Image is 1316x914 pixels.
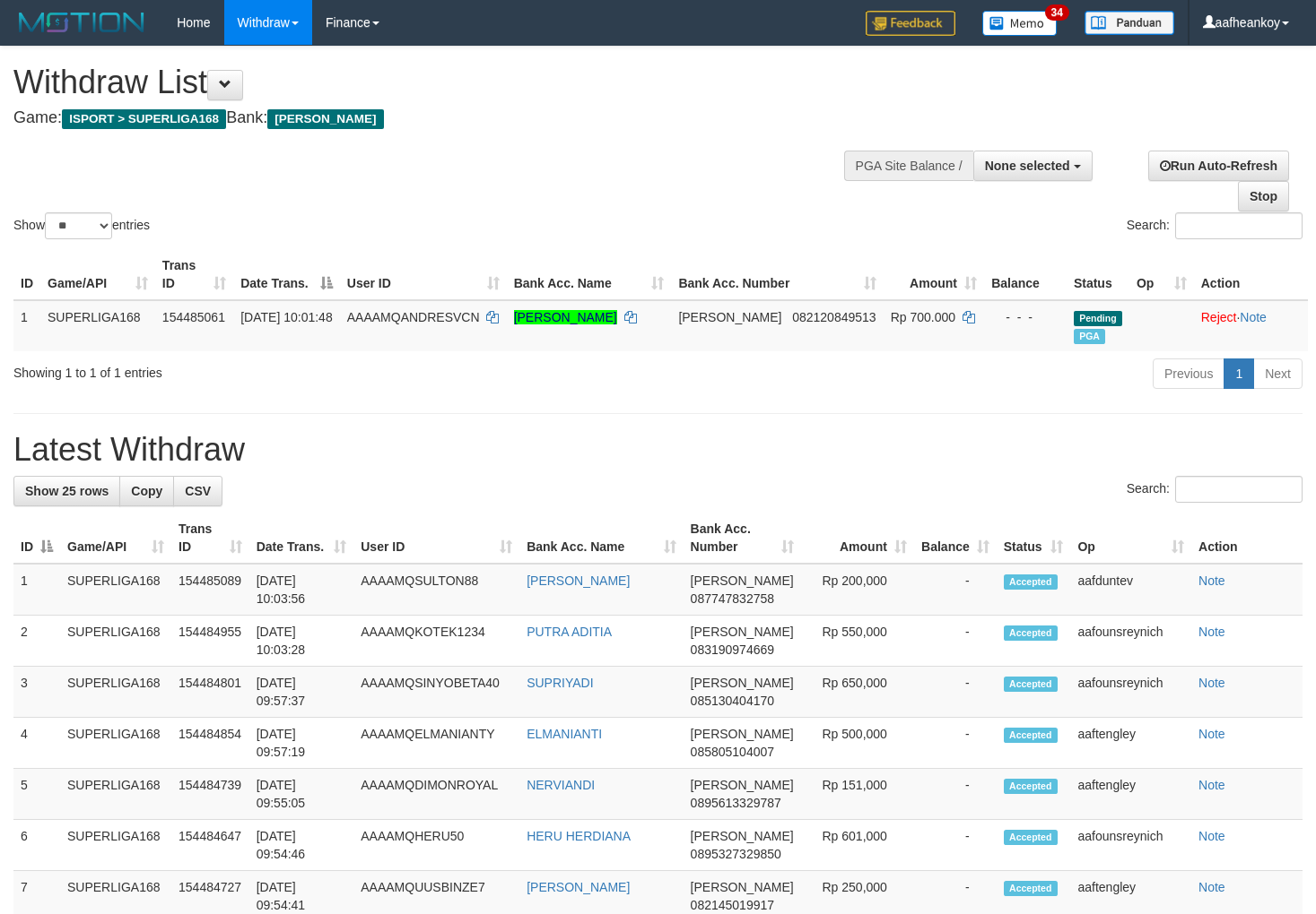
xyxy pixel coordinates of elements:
span: Accepted [1004,677,1058,692]
td: - [914,718,997,769]
td: SUPERLIGA168 [60,616,171,667]
span: AAAAMQANDRESVCN [347,310,480,324]
td: Rp 151,000 [801,769,914,820]
span: ISPORT > SUPERLIGA168 [62,109,226,129]
span: Copy 0895327329850 to clipboard [691,847,781,861]
img: Button%20Memo.svg [982,11,1058,36]
span: [PERSON_NAME] [691,829,794,843]
button: None selected [973,151,1093,181]
h1: Withdraw List [13,65,859,100]
td: - [914,769,997,820]
td: aafounsreynich [1070,667,1191,718]
a: Note [1240,310,1267,324]
a: Reject [1201,310,1237,324]
a: Note [1198,676,1225,690]
th: Date Trans.: activate to sort column ascending [249,513,354,564]
td: Rp 500,000 [801,718,914,769]
a: ELMANIANTI [527,727,602,741]
td: - [914,820,997,871]
h1: Latest Withdraw [13,432,1303,468]
span: Copy 083190974669 to clipboard [691,642,774,657]
span: [PERSON_NAME] [267,109,383,129]
th: ID [13,249,40,300]
td: AAAAMQDIMONROYAL [353,769,519,820]
td: AAAAMQHERU50 [353,820,519,871]
a: CSV [173,476,222,506]
td: SUPERLIGA168 [60,564,171,616]
span: Copy 085805104007 to clipboard [691,745,774,759]
span: Pending [1074,311,1122,326]
span: [PERSON_NAME] [691,625,794,639]
span: Accepted [1004,625,1058,641]
th: ID: activate to sort column descending [13,513,60,564]
a: HERU HERDIANA [527,829,631,843]
a: Previous [1153,358,1224,389]
th: Trans ID: activate to sort column ascending [171,513,249,564]
td: 154485089 [171,564,249,616]
th: Balance [984,249,1067,300]
span: 154485061 [162,310,225,324]
th: Status [1067,249,1129,300]
a: 1 [1224,358,1254,389]
input: Search: [1175,476,1303,503]
span: Copy 085130404170 to clipboard [691,694,774,708]
th: Action [1194,249,1308,300]
th: User ID: activate to sort column ascending [353,513,519,564]
th: Amount: activate to sort column ascending [801,513,914,564]
a: [PERSON_NAME] [527,573,630,588]
a: Stop [1238,181,1289,211]
a: Note [1198,573,1225,588]
th: Game/API: activate to sort column ascending [40,249,155,300]
th: Trans ID: activate to sort column ascending [155,249,233,300]
label: Search: [1127,476,1303,503]
td: SUPERLIGA168 [60,718,171,769]
div: Showing 1 to 1 of 1 entries [13,357,535,382]
div: - - - [991,308,1059,326]
span: Copy 082120849513 to clipboard [792,310,876,324]
td: AAAAMQSULTON88 [353,564,519,616]
a: Note [1198,829,1225,843]
th: Bank Acc. Name: activate to sort column ascending [507,249,672,300]
div: PGA Site Balance / [844,151,973,181]
td: aafduntev [1070,564,1191,616]
th: Action [1191,513,1303,564]
td: - [914,667,997,718]
th: Amount: activate to sort column ascending [884,249,984,300]
a: Show 25 rows [13,476,120,506]
td: AAAAMQKOTEK1234 [353,616,519,667]
a: PUTRA ADITIA [527,625,612,639]
td: 154484647 [171,820,249,871]
img: MOTION_logo.png [13,9,150,36]
a: Copy [119,476,174,506]
td: · [1194,300,1308,351]
select: Showentries [45,212,112,239]
td: [DATE] 10:03:56 [249,564,354,616]
span: Copy [131,484,162,498]
td: [DATE] 09:55:05 [249,769,354,820]
td: SUPERLIGA168 [60,820,171,871]
img: panduan.png [1085,11,1174,35]
span: 34 [1045,4,1069,21]
a: Note [1198,727,1225,741]
span: [PERSON_NAME] [691,778,794,792]
td: aaftengley [1070,769,1191,820]
span: [PERSON_NAME] [691,727,794,741]
span: Rp 700.000 [891,310,955,324]
span: Accepted [1004,881,1058,896]
th: Status: activate to sort column ascending [997,513,1071,564]
td: SUPERLIGA168 [60,769,171,820]
span: [PERSON_NAME] [678,310,781,324]
th: Balance: activate to sort column ascending [914,513,997,564]
span: [PERSON_NAME] [691,880,794,894]
span: Copy 0895613329787 to clipboard [691,796,781,810]
span: Copy 087747832758 to clipboard [691,591,774,606]
h4: Game: Bank: [13,109,859,127]
th: Bank Acc. Number: activate to sort column ascending [684,513,801,564]
td: 1 [13,300,40,351]
td: Rp 550,000 [801,616,914,667]
th: User ID: activate to sort column ascending [340,249,507,300]
td: Rp 200,000 [801,564,914,616]
td: [DATE] 09:57:37 [249,667,354,718]
td: aaftengley [1070,718,1191,769]
th: Op: activate to sort column ascending [1129,249,1194,300]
